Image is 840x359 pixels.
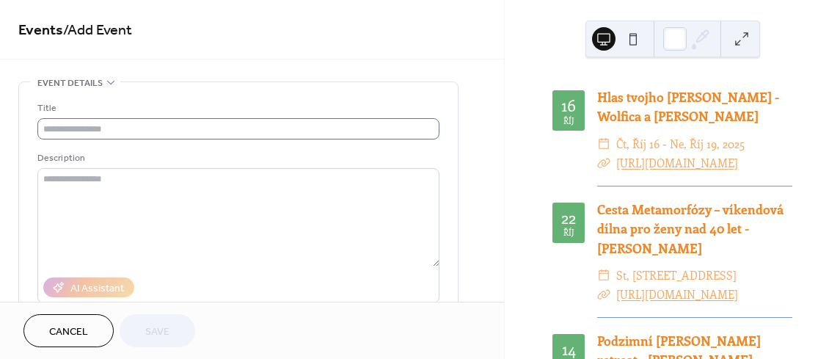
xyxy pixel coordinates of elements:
[563,228,574,236] div: říj
[563,117,574,125] div: říj
[18,16,63,45] a: Events
[23,314,114,347] button: Cancel
[37,151,437,166] div: Description
[616,266,737,285] span: st, [STREET_ADDRESS]
[597,266,610,285] div: ​
[616,134,745,153] span: čt, říj 16 - ne, říj 19, 2025
[597,285,610,304] div: ​
[597,88,779,125] a: Hlas tvojho [PERSON_NAME] - Wolfica a [PERSON_NAME]
[616,286,738,302] a: [URL][DOMAIN_NAME]
[597,153,610,173] div: ​
[561,97,576,113] div: 16
[597,200,784,257] a: Cesta Metamorfózy – víkendová dílna pro ženy nad 40 let - [PERSON_NAME]
[562,341,576,357] div: 14
[597,134,610,153] div: ​
[49,324,88,340] span: Cancel
[616,155,738,170] a: [URL][DOMAIN_NAME]
[561,209,576,225] div: 22
[37,101,437,116] div: Title
[37,76,103,91] span: Event details
[63,16,132,45] span: / Add Event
